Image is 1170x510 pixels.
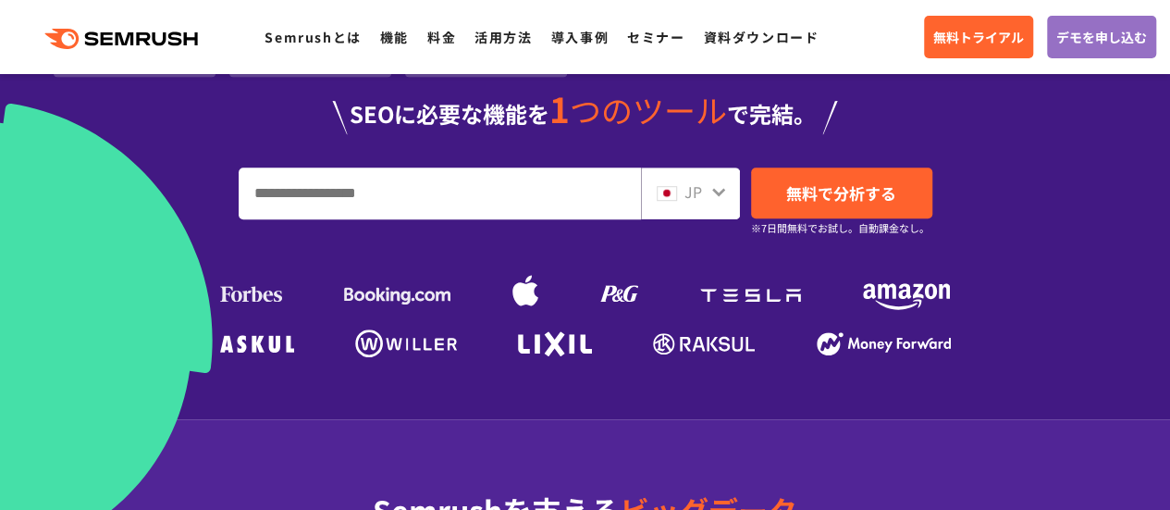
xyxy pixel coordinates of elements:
[1056,27,1147,47] span: デモを申し込む
[684,180,702,203] span: JP
[551,28,609,46] a: 導入事例
[1047,16,1156,58] a: デモを申し込む
[627,28,684,46] a: セミナー
[549,83,570,133] span: 1
[570,87,727,132] span: つのツール
[380,28,409,46] a: 機能
[240,168,640,218] input: URL、キーワードを入力してください
[933,27,1024,47] span: 無料トライアル
[474,28,532,46] a: 活用方法
[751,219,930,237] small: ※7日間無料でお試し。自動課金なし。
[54,92,1117,134] div: SEOに必要な機能を
[427,28,456,46] a: 料金
[265,28,361,46] a: Semrushとは
[727,97,816,130] span: で完結。
[703,28,819,46] a: 資料ダウンロード
[786,181,896,205] span: 無料で分析する
[751,168,932,218] a: 無料で分析する
[924,16,1033,58] a: 無料トライアル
